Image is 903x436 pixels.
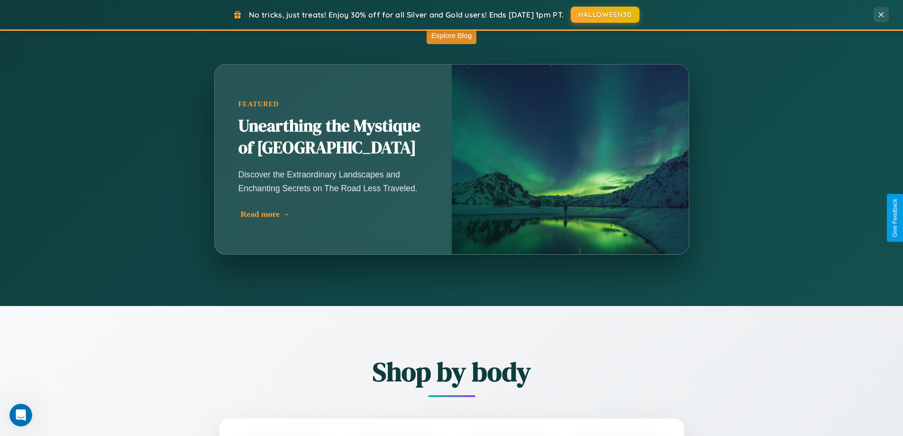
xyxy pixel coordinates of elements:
[167,353,736,390] h2: Shop by body
[249,10,564,19] span: No tricks, just treats! Enjoy 30% off for all Silver and Gold users! Ends [DATE] 1pm PT.
[9,404,32,427] iframe: Intercom live chat
[427,27,476,44] button: Explore Blog
[238,100,428,108] div: Featured
[571,7,639,23] button: HALLOWEEN30
[238,168,428,195] p: Discover the Extraordinary Landscapes and Enchanting Secrets on The Road Less Traveled.
[241,209,430,219] div: Read more →
[238,115,428,159] h2: Unearthing the Mystique of [GEOGRAPHIC_DATA]
[892,199,898,237] div: Give Feedback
